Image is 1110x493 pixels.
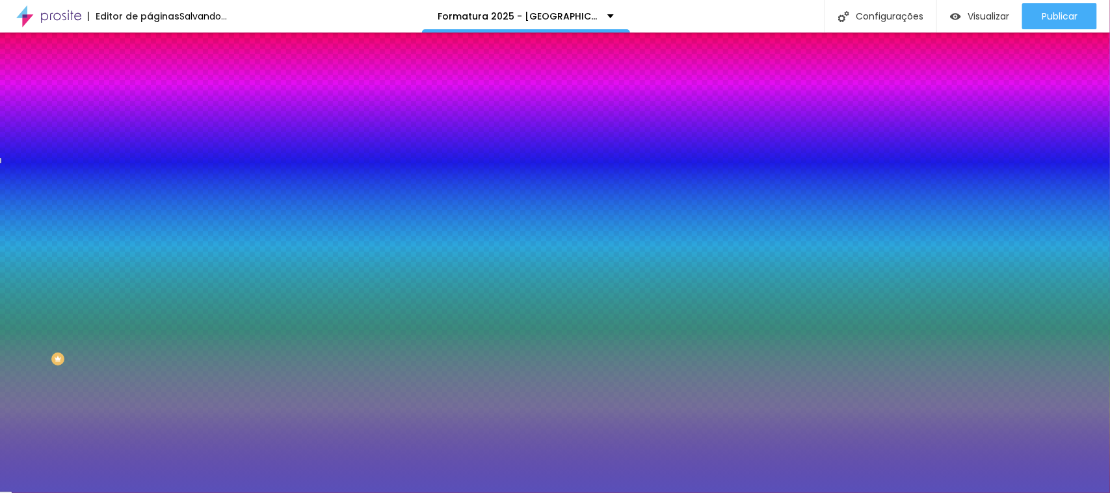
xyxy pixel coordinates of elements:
[438,12,598,21] p: Formatura 2025 - [GEOGRAPHIC_DATA] e 5º ano
[950,11,961,22] img: view-1.svg
[1042,11,1077,21] span: Publicar
[179,12,227,21] div: Salvando...
[88,12,179,21] div: Editor de páginas
[937,3,1022,29] button: Visualizar
[838,11,849,22] img: Icone
[968,11,1009,21] span: Visualizar
[1022,3,1097,29] button: Publicar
